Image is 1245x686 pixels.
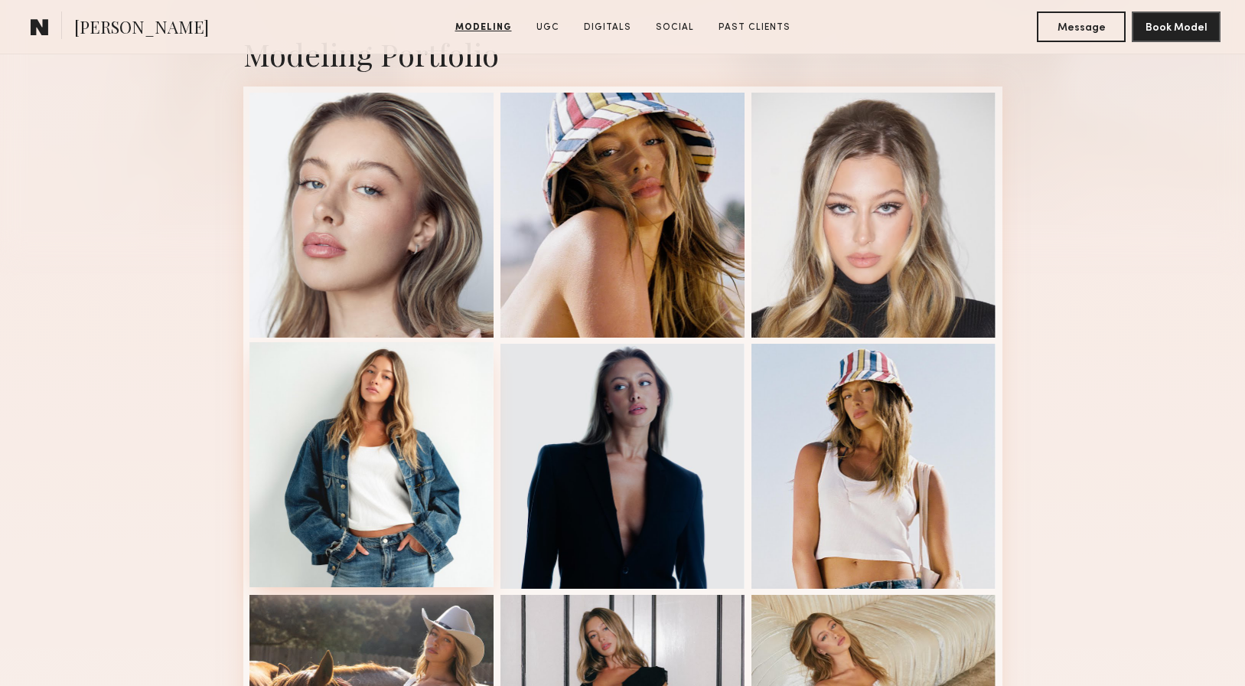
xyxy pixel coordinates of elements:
a: Past Clients [712,21,797,34]
a: Digitals [578,21,637,34]
span: [PERSON_NAME] [74,15,209,42]
a: UGC [530,21,565,34]
a: Social [650,21,700,34]
button: Message [1037,11,1126,42]
a: Book Model [1132,20,1221,33]
a: Modeling [449,21,518,34]
button: Book Model [1132,11,1221,42]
